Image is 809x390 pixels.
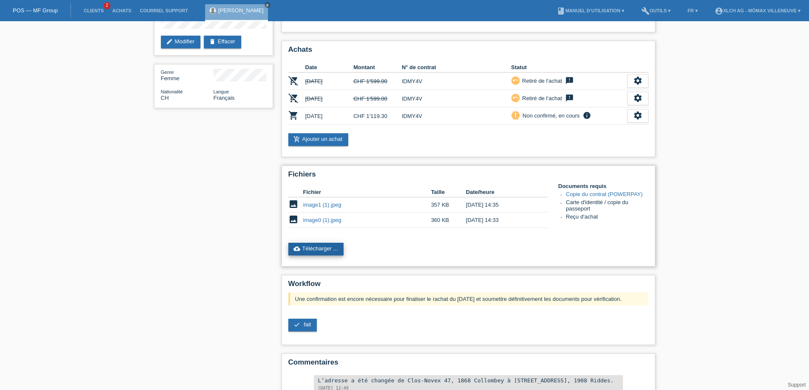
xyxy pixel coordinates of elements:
th: N° de contrat [402,62,511,73]
i: feedback [564,94,575,102]
i: undo [513,95,519,101]
i: settings [633,93,643,103]
a: image1 (1).jpeg [303,202,341,208]
i: account_circle [715,7,723,15]
td: [DATE] [305,90,354,107]
li: Reçu d'achat [566,213,648,222]
a: Courriel Support [135,8,192,13]
span: Français [214,95,235,101]
i: add_shopping_cart [293,136,300,143]
td: [DATE] 14:35 [466,197,536,213]
i: edit [166,38,173,45]
div: Retiré de l‘achat [520,76,562,85]
td: CHF 1'599.00 [353,90,402,107]
a: bookManuel d’utilisation ▾ [552,8,628,13]
a: FR ▾ [683,8,702,13]
div: L‘adresse a été changée de Clos-Novex 47, 1868 Collombey à [STREET_ADDRESS], 1908 Riddes. [318,377,619,384]
span: 2 [104,2,110,9]
td: CHF 1'599.00 [353,73,402,90]
span: Langue [214,89,229,94]
a: close [265,2,271,8]
i: POSP00027897 [288,93,299,103]
td: 360 KB [431,213,466,228]
a: account_circleXLCH AG - Mömax Villeneuve ▾ [710,8,805,13]
i: image [288,199,299,209]
span: fait [304,321,311,328]
i: settings [633,111,643,120]
a: image0 (1).jpeg [303,217,341,223]
a: add_shopping_cartAjouter un achat [288,133,349,146]
th: Statut [511,62,627,73]
td: 357 KB [431,197,466,213]
h2: Commentaires [288,358,648,371]
i: feedback [564,76,575,85]
i: delete [209,38,216,45]
h2: Workflow [288,280,648,292]
a: cloud_uploadTélécharger ... [288,243,344,255]
a: Copie du contrat (POWERPAY) [566,191,643,197]
span: Suisse [161,95,169,101]
div: Femme [161,69,214,81]
div: Retiré de l‘achat [520,94,562,103]
i: settings [633,76,643,85]
a: Achats [108,8,135,13]
td: CHF 1'119.30 [353,107,402,125]
i: undo [513,77,519,83]
th: Date [305,62,354,73]
a: POS — MF Group [13,7,58,14]
h2: Achats [288,45,648,58]
th: Date/heure [466,187,536,197]
td: [DATE] [305,73,354,90]
div: Une confirmation est encore nécessaire pour finaliser le rachat du [DATE] et soumettre définitive... [288,292,648,306]
i: POSP00027896 [288,76,299,86]
th: Fichier [303,187,431,197]
i: cloud_upload [293,245,300,252]
span: Genre [161,70,174,75]
h4: Documents requis [558,183,648,189]
i: info [582,111,592,120]
td: IDMY4V [402,90,511,107]
i: POSP00027899 [288,110,299,121]
td: IDMY4V [402,73,511,90]
h2: Fichiers [288,170,648,183]
i: build [641,7,650,15]
i: book [557,7,565,15]
i: image [288,214,299,224]
i: priority_high [513,112,519,118]
i: check [293,321,300,328]
a: buildOutils ▾ [637,8,675,13]
a: [PERSON_NAME] [218,7,264,14]
a: Clients [79,8,108,13]
a: Support [788,382,806,388]
td: [DATE] 14:33 [466,213,536,228]
span: Nationalité [161,89,183,94]
li: Carte d'identité / copie du passeport [566,199,648,213]
th: Montant [353,62,402,73]
a: check fait [288,319,317,331]
td: IDMY4V [402,107,511,125]
div: Non confirmé, en cours [520,111,580,120]
td: [DATE] [305,107,354,125]
a: editModifier [161,36,200,48]
i: close [265,3,270,7]
a: deleteEffacer [204,36,241,48]
th: Taille [431,187,466,197]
